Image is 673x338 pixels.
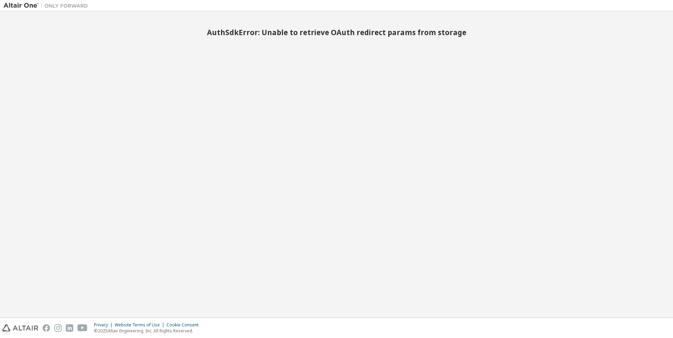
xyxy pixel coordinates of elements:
p: © 2025 Altair Engineering, Inc. All Rights Reserved. [94,328,203,334]
img: facebook.svg [43,324,50,332]
img: Altair One [4,2,92,9]
div: Privacy [94,322,115,328]
div: Cookie Consent [166,322,203,328]
h2: AuthSdkError: Unable to retrieve OAuth redirect params from storage [4,28,669,37]
div: Website Terms of Use [115,322,166,328]
img: altair_logo.svg [2,324,38,332]
img: youtube.svg [77,324,88,332]
img: linkedin.svg [66,324,73,332]
img: instagram.svg [54,324,62,332]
